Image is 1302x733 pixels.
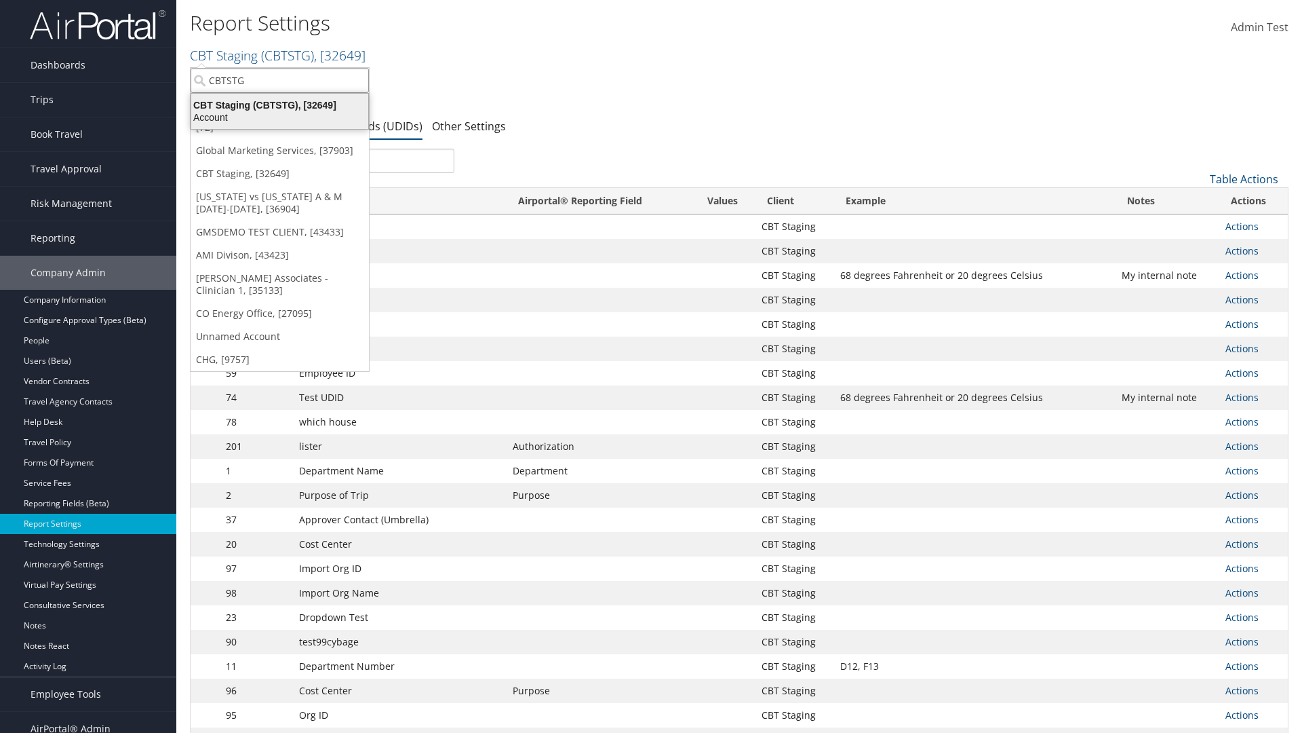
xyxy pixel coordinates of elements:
[506,459,690,483] td: Department
[30,9,165,41] img: airportal-logo.png
[292,214,506,239] td: QAM
[1225,415,1259,428] a: Actions
[292,483,506,508] td: Purpose of Trip
[292,508,506,532] td: Approver Contact (Umbrella)
[292,263,506,288] td: free
[1225,489,1259,502] a: Actions
[219,605,292,630] td: 23
[1225,562,1259,575] a: Actions
[31,187,112,221] span: Risk Management
[755,214,833,239] td: CBT Staging
[292,703,506,728] td: Org ID
[1225,269,1259,282] a: Actions
[432,119,506,134] a: Other Settings
[191,348,369,371] a: CHG, [9757]
[31,117,83,151] span: Book Travel
[219,654,292,679] td: 11
[219,410,292,434] td: 78
[755,679,833,703] td: CBT Staging
[219,532,292,557] td: 20
[506,679,690,703] td: Purpose
[190,9,922,37] h1: Report Settings
[755,361,833,386] td: CBT Staging
[1115,188,1218,214] th: Notes
[292,288,506,312] td: Job Title
[1219,188,1288,214] th: Actions
[1225,709,1259,721] a: Actions
[292,312,506,337] td: VIP
[755,337,833,361] td: CBT Staging
[219,557,292,581] td: 97
[1225,660,1259,673] a: Actions
[506,434,690,459] td: Authorization
[219,581,292,605] td: 98
[755,654,833,679] td: CBT Staging
[292,557,506,581] td: Import Org ID
[31,256,106,290] span: Company Admin
[1225,464,1259,477] a: Actions
[292,581,506,605] td: Import Org Name
[1225,538,1259,550] a: Actions
[833,263,1115,288] td: 68 degrees Fahrenheit or 20 degrees Celsius
[31,83,54,117] span: Trips
[292,630,506,654] td: test99cybage
[755,532,833,557] td: CBT Staging
[191,139,369,162] a: Global Marketing Services, [37903]
[1225,611,1259,624] a: Actions
[292,188,506,214] th: Name
[755,557,833,581] td: CBT Staging
[219,483,292,508] td: 2
[191,302,369,325] a: CO Energy Office, [27095]
[1231,20,1288,35] span: Admin Test
[183,99,376,111] div: CBT Staging (CBTSTG), [32649]
[1225,318,1259,331] a: Actions
[292,434,506,459] td: lister
[755,581,833,605] td: CBT Staging
[31,221,75,255] span: Reporting
[755,459,833,483] td: CBT Staging
[292,532,506,557] td: Cost Center
[1210,172,1278,187] a: Table Actions
[755,188,833,214] th: Client
[690,188,754,214] th: Values
[1225,366,1259,379] a: Actions
[292,361,506,386] td: Employee ID
[1225,220,1259,233] a: Actions
[833,188,1115,214] th: Example
[292,654,506,679] td: Department Number
[292,410,506,434] td: which house
[755,288,833,312] td: CBT Staging
[292,605,506,630] td: Dropdown Test
[31,152,102,186] span: Travel Approval
[1225,244,1259,257] a: Actions
[1115,263,1218,288] td: My internal note
[755,434,833,459] td: CBT Staging
[219,679,292,703] td: 96
[1225,440,1259,453] a: Actions
[31,677,101,711] span: Employee Tools
[1115,386,1218,410] td: My internal note
[219,703,292,728] td: 95
[755,703,833,728] td: CBT Staging
[219,630,292,654] td: 90
[1225,342,1259,355] a: Actions
[191,244,369,267] a: AMI Divison, [43423]
[1231,7,1288,49] a: Admin Test
[1225,391,1259,404] a: Actions
[292,679,506,703] td: Cost Center
[1225,635,1259,648] a: Actions
[755,239,833,263] td: CBT Staging
[191,325,369,348] a: Unnamed Account
[1225,684,1259,697] a: Actions
[191,162,369,185] a: CBT Staging, [32649]
[755,605,833,630] td: CBT Staging
[292,459,506,483] td: Department Name
[261,46,314,64] span: ( CBTSTG )
[191,267,369,302] a: [PERSON_NAME] Associates - Clinician 1, [35133]
[219,361,292,386] td: 59
[292,386,506,410] td: Test UDID
[755,483,833,508] td: CBT Staging
[1225,513,1259,526] a: Actions
[292,337,506,361] td: Rule Class
[191,221,369,244] a: GMSDEMO TEST CLIENT, [43433]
